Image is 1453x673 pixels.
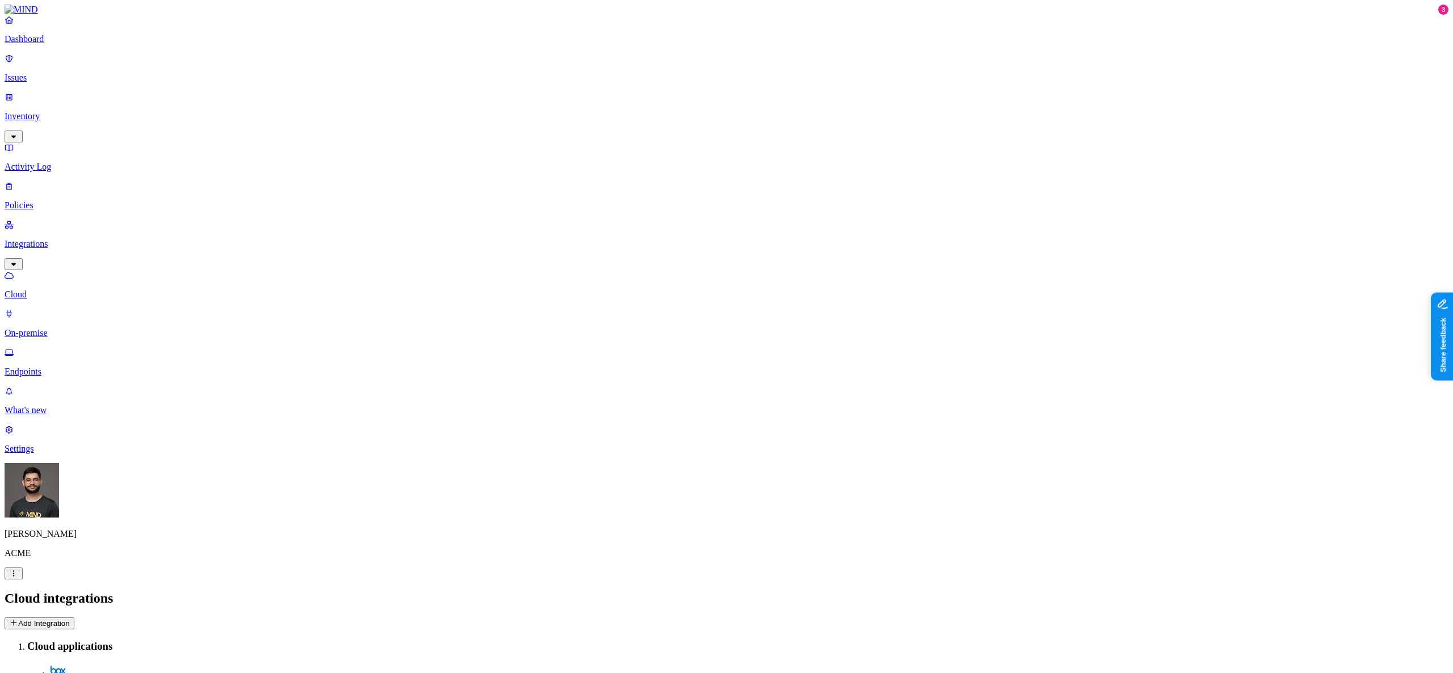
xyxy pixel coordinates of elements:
div: 3 [1438,5,1448,15]
button: Add Integration [5,617,74,629]
p: Policies [5,200,1448,211]
a: Endpoints [5,347,1448,377]
p: On-premise [5,328,1448,338]
p: Inventory [5,111,1448,121]
p: Activity Log [5,162,1448,172]
a: Dashboard [5,15,1448,44]
p: Integrations [5,239,1448,249]
a: What's new [5,386,1448,415]
a: Cloud [5,270,1448,300]
p: [PERSON_NAME] [5,529,1448,539]
a: Integrations [5,220,1448,268]
p: What's new [5,405,1448,415]
a: Policies [5,181,1448,211]
p: ACME [5,548,1448,558]
h2: Cloud integrations [5,591,1448,606]
p: Settings [5,444,1448,454]
a: Issues [5,53,1448,83]
a: Inventory [5,92,1448,141]
a: Settings [5,424,1448,454]
p: Issues [5,73,1448,83]
a: Activity Log [5,142,1448,172]
a: MIND [5,5,1448,15]
img: Guy Gofman [5,463,59,518]
p: Dashboard [5,34,1448,44]
a: On-premise [5,309,1448,338]
img: MIND [5,5,38,15]
p: Cloud [5,289,1448,300]
p: Endpoints [5,367,1448,377]
h3: Cloud applications [27,640,1448,653]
